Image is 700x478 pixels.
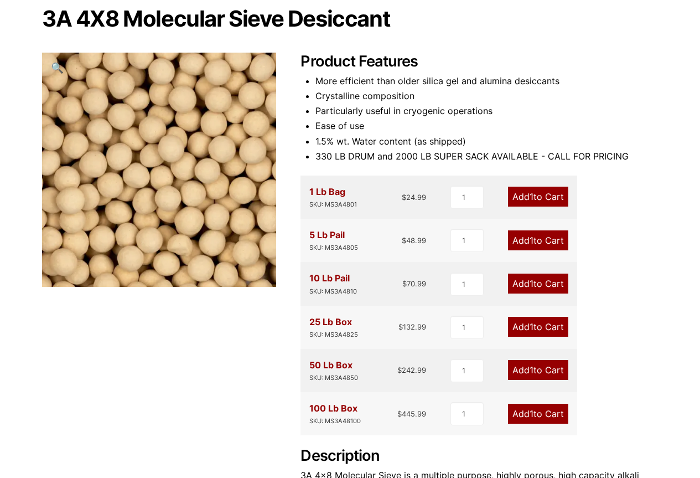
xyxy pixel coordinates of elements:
[315,134,658,149] li: 1.5% wt. Water content (as shipped)
[402,279,407,288] span: $
[398,322,426,331] bdi: 132.99
[309,330,358,340] div: SKU: MS3A4825
[309,401,361,426] div: 100 Lb Box
[508,404,568,424] a: Add1to Cart
[402,279,426,288] bdi: 70.99
[397,409,402,418] span: $
[508,230,568,250] a: Add1to Cart
[508,274,568,294] a: Add1to Cart
[309,315,358,340] div: 25 Lb Box
[42,53,72,83] a: View full-screen image gallery
[398,322,403,331] span: $
[51,61,64,74] span: 🔍
[397,409,426,418] bdi: 445.99
[508,317,568,337] a: Add1to Cart
[508,360,568,380] a: Add1to Cart
[42,7,658,30] h1: 3A 4X8 Molecular Sieve Desiccant
[315,74,658,89] li: More efficient than older silica gel and alumina desiccants
[530,364,533,376] span: 1
[309,416,361,426] div: SKU: MS3A48100
[508,187,568,207] a: Add1to Cart
[309,243,358,253] div: SKU: MS3A4805
[402,193,426,202] bdi: 24.99
[309,199,357,210] div: SKU: MS3A4801
[402,193,406,202] span: $
[309,286,357,297] div: SKU: MS3A4810
[315,104,658,119] li: Particularly useful in cryogenic operations
[315,149,658,164] li: 330 LB DRUM and 2000 LB SUPER SACK AVAILABLE - CALL FOR PRICING
[402,236,406,245] span: $
[309,271,357,296] div: 10 Lb Pail
[309,184,357,210] div: 1 Lb Bag
[530,191,533,202] span: 1
[530,408,533,419] span: 1
[300,447,658,465] h2: Description
[530,278,533,289] span: 1
[397,366,426,374] bdi: 242.99
[315,119,658,133] li: Ease of use
[309,373,358,383] div: SKU: MS3A4850
[315,89,658,104] li: Crystalline composition
[530,321,533,332] span: 1
[309,358,358,383] div: 50 Lb Box
[530,235,533,246] span: 1
[402,236,426,245] bdi: 48.99
[300,53,658,71] h2: Product Features
[309,228,358,253] div: 5 Lb Pail
[397,366,402,374] span: $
